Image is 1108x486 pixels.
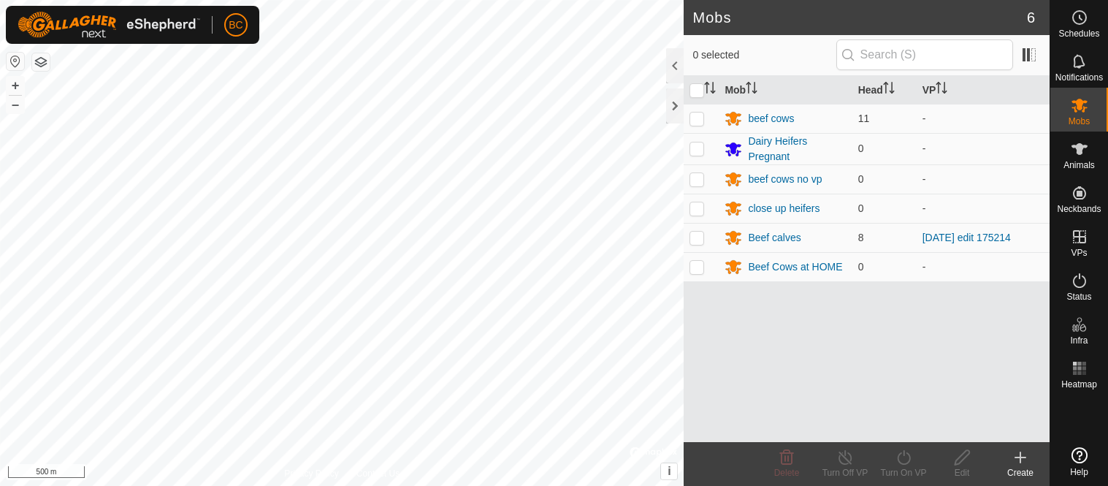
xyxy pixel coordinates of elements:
[748,259,842,275] div: Beef Cows at HOME
[1061,380,1097,389] span: Heatmap
[1055,73,1103,82] span: Notifications
[229,18,242,33] span: BC
[922,232,1011,243] a: [DATE] edit 175214
[7,77,24,94] button: +
[852,76,917,105] th: Head
[774,468,800,478] span: Delete
[917,252,1050,281] td: -
[836,39,1013,70] input: Search (S)
[748,201,819,216] div: close up heifers
[858,202,864,214] span: 0
[748,230,801,246] div: Beef calves
[748,111,794,126] div: beef cows
[746,84,757,96] p-sorticon: Activate to sort
[1027,7,1035,29] span: 6
[1070,336,1088,345] span: Infra
[917,133,1050,164] td: -
[1063,161,1095,170] span: Animals
[7,53,24,70] button: Reset Map
[1057,205,1101,213] span: Neckbands
[719,76,852,105] th: Mob
[917,76,1050,105] th: VP
[991,466,1050,479] div: Create
[858,143,864,154] span: 0
[874,466,933,479] div: Turn On VP
[858,173,864,185] span: 0
[858,261,864,273] span: 0
[933,466,991,479] div: Edit
[883,84,895,96] p-sorticon: Activate to sort
[748,172,822,187] div: beef cows no vp
[704,84,716,96] p-sorticon: Activate to sort
[917,164,1050,194] td: -
[858,113,870,124] span: 11
[1058,29,1099,38] span: Schedules
[936,84,947,96] p-sorticon: Activate to sort
[1070,468,1088,476] span: Help
[7,96,24,113] button: –
[917,104,1050,133] td: -
[661,463,677,479] button: i
[1066,292,1091,301] span: Status
[32,53,50,71] button: Map Layers
[917,194,1050,223] td: -
[748,134,846,164] div: Dairy Heifers Pregnant
[18,12,200,38] img: Gallagher Logo
[1069,117,1090,126] span: Mobs
[816,466,874,479] div: Turn Off VP
[692,9,1026,26] h2: Mobs
[668,465,670,477] span: i
[692,48,836,63] span: 0 selected
[1071,248,1087,257] span: VPs
[858,232,864,243] span: 8
[356,467,400,480] a: Contact Us
[284,467,339,480] a: Privacy Policy
[1050,441,1108,482] a: Help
